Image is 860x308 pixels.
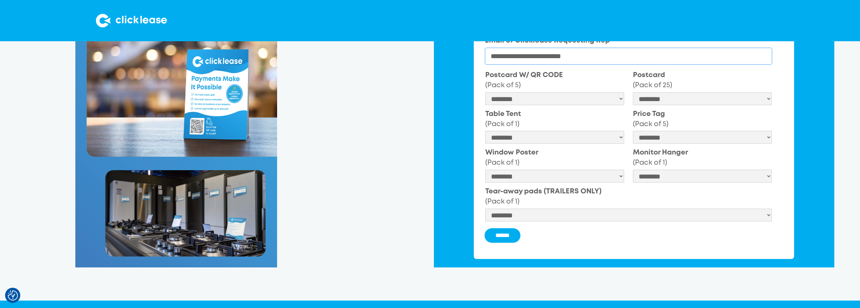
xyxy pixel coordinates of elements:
[633,70,772,91] label: Postcard
[8,290,18,301] img: Revisit consent button
[485,148,624,168] label: Window Poster
[485,70,624,91] label: Postcard W/ QR CODE
[633,82,672,89] span: (Pack of 25)
[633,160,667,166] span: (Pack of 1)
[485,160,519,166] span: (Pack of 1)
[485,187,772,207] label: Tear-away pads (TRAILERS ONLY)
[633,109,772,129] label: Price Tag
[633,148,772,168] label: Monitor Hanger
[485,198,519,205] span: (Pack of 1)
[633,121,668,127] span: (Pack of 5)
[8,290,18,301] button: Consent Preferences
[485,82,521,89] span: (Pack of 5)
[485,109,624,129] label: Table Tent
[96,14,167,27] img: Clicklease logo
[485,121,519,127] span: (Pack of 1)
